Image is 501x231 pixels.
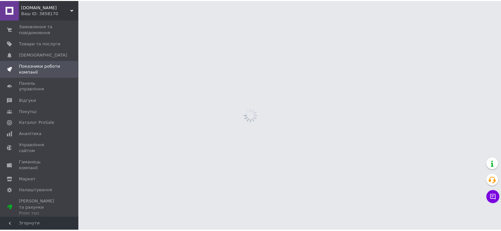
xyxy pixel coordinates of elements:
span: Налаштування [19,188,53,194]
span: Bless-Market.prom.ua [21,4,71,10]
div: Ваш ID: 3858170 [21,10,79,16]
span: Покупці [19,109,37,115]
span: Показники роботи компанії [19,63,61,75]
span: Панель управління [19,80,61,92]
span: Замовлення та повідомлення [19,23,61,35]
span: Управління сайтом [19,142,61,154]
span: Маркет [19,177,36,183]
div: Prom топ [19,211,61,217]
span: Аналітика [19,131,42,137]
span: Відгуки [19,98,36,104]
span: [PERSON_NAME] та рахунки [19,199,61,217]
span: Каталог ProSale [19,120,55,126]
span: Гаманець компанії [19,160,61,172]
span: Товари та послуги [19,40,61,46]
span: [DEMOGRAPHIC_DATA] [19,52,68,58]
